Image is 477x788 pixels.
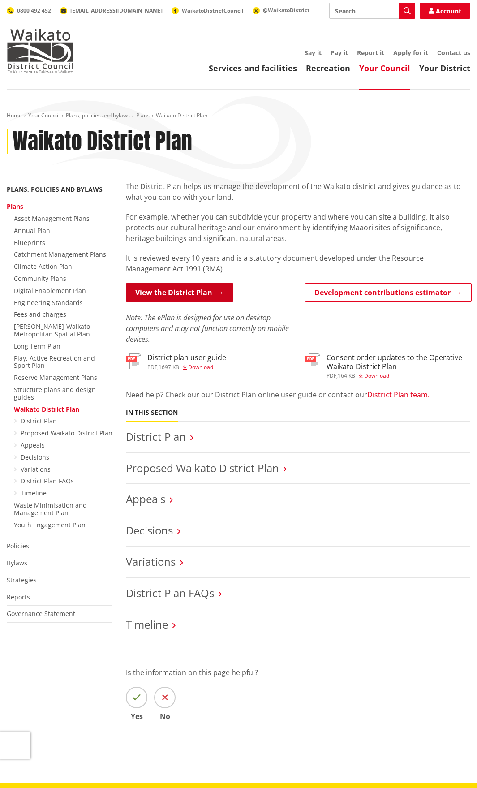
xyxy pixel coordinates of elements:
[147,363,157,371] span: pdf
[188,363,213,371] span: Download
[126,353,141,369] img: document-pdf.svg
[420,3,470,19] a: Account
[7,559,27,567] a: Bylaws
[14,238,45,247] a: Blueprints
[126,586,214,600] a: District Plan FAQs
[21,441,45,449] a: Appeals
[7,185,103,194] a: Plans, policies and bylaws
[359,63,410,73] a: Your Council
[7,593,30,601] a: Reports
[126,429,186,444] a: District Plan
[305,283,472,302] a: Development contributions estimator
[14,298,83,307] a: Engineering Standards
[66,112,130,119] a: Plans, policies and bylaws
[126,409,178,417] h5: In this section
[154,713,176,720] span: No
[21,417,57,425] a: District Plan
[14,521,86,529] a: Youth Engagement Plan
[14,385,96,401] a: Structure plans and design guides
[147,353,226,362] h3: District plan user guide
[159,363,179,371] span: 1697 KB
[147,365,226,370] div: ,
[14,322,90,338] a: [PERSON_NAME]-Waikato Metropolitan Spatial Plan
[172,7,244,14] a: WaikatoDistrictCouncil
[437,48,470,57] a: Contact us
[7,576,37,584] a: Strategies
[14,405,79,413] a: Waikato District Plan
[305,353,320,369] img: document-pdf.svg
[14,501,87,517] a: Waste Minimisation and Management Plan
[21,429,112,437] a: Proposed Waikato District Plan
[253,6,309,14] a: @WaikatoDistrict
[306,63,350,73] a: Recreation
[136,112,150,119] a: Plans
[126,181,470,202] p: The District Plan helps us manage the development of the Waikato district and gives guidance as t...
[367,390,430,400] a: District Plan team.
[21,453,49,461] a: Decisions
[305,353,470,378] a: Consent order updates to the Operative Waikato District Plan pdf,164 KB Download
[21,477,74,485] a: District Plan FAQs
[126,353,226,370] a: District plan user guide pdf,1697 KB Download
[14,214,90,223] a: Asset Management Plans
[329,3,415,19] input: Search input
[126,211,470,244] p: For example, whether you can subdivide your property and where you can site a building. It also p...
[14,274,66,283] a: Community Plans
[305,48,322,57] a: Say it
[182,7,244,14] span: WaikatoDistrictCouncil
[327,373,470,379] div: ,
[14,286,86,295] a: Digital Enablement Plan
[126,667,470,678] p: Is the information on this page helpful?
[17,7,51,14] span: 0800 492 452
[126,461,279,475] a: Proposed Waikato District Plan
[21,465,51,474] a: Variations
[126,253,470,274] p: It is reviewed every 10 years and is a statutory document developed under the Resource Management...
[419,63,470,73] a: Your District
[393,48,428,57] a: Apply for it
[7,112,22,119] a: Home
[331,48,348,57] a: Pay it
[70,7,163,14] span: [EMAIL_ADDRESS][DOMAIN_NAME]
[126,523,173,538] a: Decisions
[126,283,233,302] a: View the District Plan
[60,7,163,14] a: [EMAIL_ADDRESS][DOMAIN_NAME]
[126,313,289,344] em: Note: The ePlan is designed for use on desktop computers and may not function correctly on mobile...
[126,491,165,506] a: Appeals
[7,542,29,550] a: Policies
[126,713,147,720] span: Yes
[14,262,72,271] a: Climate Action Plan
[14,310,66,319] a: Fees and charges
[357,48,384,57] a: Report it
[7,202,23,211] a: Plans
[436,750,468,783] iframe: Messenger Launcher
[14,373,97,382] a: Reserve Management Plans
[126,617,168,632] a: Timeline
[7,112,470,120] nav: breadcrumb
[7,609,75,618] a: Governance Statement
[7,7,51,14] a: 0800 492 452
[327,372,336,379] span: pdf
[126,389,470,400] p: Need help? Check our our District Plan online user guide or contact our
[13,129,192,155] h1: Waikato District Plan
[14,226,50,235] a: Annual Plan
[21,489,47,497] a: Timeline
[263,6,309,14] span: @WaikatoDistrict
[14,250,106,258] a: Catchment Management Plans
[338,372,355,379] span: 164 KB
[28,112,60,119] a: Your Council
[327,353,470,370] h3: Consent order updates to the Operative Waikato District Plan
[156,112,207,119] span: Waikato District Plan
[14,342,60,350] a: Long Term Plan
[14,354,95,370] a: Play, Active Recreation and Sport Plan
[364,372,389,379] span: Download
[126,554,176,569] a: Variations
[209,63,297,73] a: Services and facilities
[7,29,74,73] img: Waikato District Council - Te Kaunihera aa Takiwaa o Waikato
